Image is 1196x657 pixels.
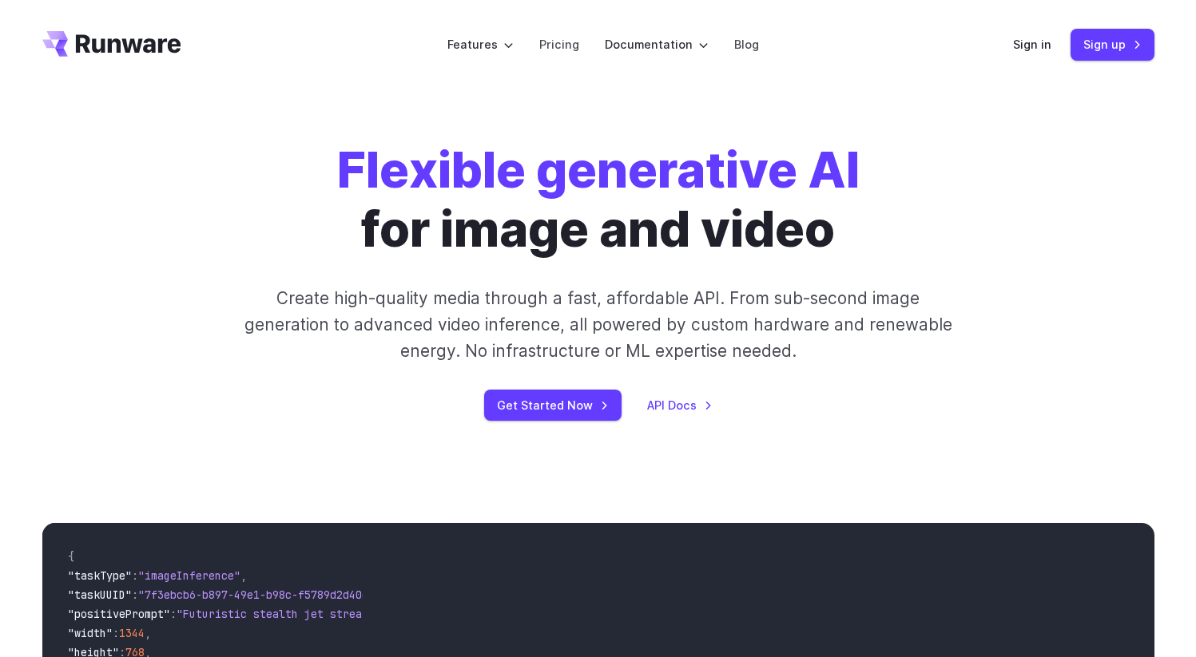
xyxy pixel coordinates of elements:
p: Create high-quality media through a fast, affordable API. From sub-second image generation to adv... [242,285,954,365]
a: Get Started Now [484,390,622,421]
strong: Flexible generative AI [337,140,860,200]
span: 1344 [119,626,145,640]
label: Documentation [605,35,709,53]
a: Blog [734,35,759,53]
span: { [68,549,74,564]
span: "7f3ebcb6-b897-49e1-b98c-f5789d2d40d7" [138,588,381,602]
span: "Futuristic stealth jet streaking through a neon-lit cityscape with glowing purple exhaust" [177,607,758,621]
span: "positivePrompt" [68,607,170,621]
h1: for image and video [337,141,860,259]
span: , [240,568,247,583]
span: : [132,568,138,583]
span: , [145,626,151,640]
a: Sign in [1013,35,1051,53]
span: "imageInference" [138,568,240,583]
span: "width" [68,626,113,640]
span: : [170,607,177,621]
label: Features [447,35,514,53]
a: Pricing [539,35,579,53]
span: : [113,626,119,640]
span: : [132,588,138,602]
span: "taskType" [68,568,132,583]
a: Go to / [42,31,181,57]
a: Sign up [1071,29,1154,60]
a: API Docs [647,396,713,414]
span: "taskUUID" [68,588,132,602]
